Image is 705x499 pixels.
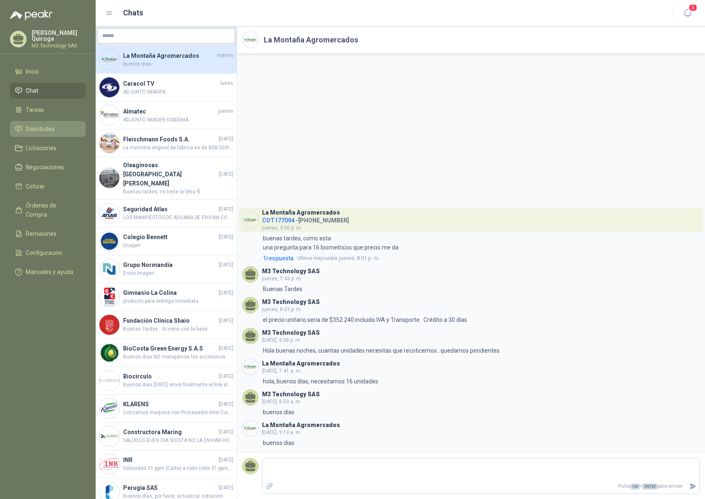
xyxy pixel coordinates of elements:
a: Configuración [10,245,86,261]
button: Enviar [686,479,700,494]
img: Company Logo [99,77,119,97]
span: [DATE] [219,170,233,178]
a: Company LogoFleischmann Foods S.A.[DATE]La memoria original de fabrica es de 8GB DDR4, se sugiere... [96,129,237,157]
span: [DATE] [219,345,233,353]
span: [DATE], 8:53 a. m. [262,399,302,405]
img: Company Logo [99,168,119,188]
label: Adjuntar archivos [262,479,277,494]
span: lunes [220,79,233,87]
span: Envio Imagen [123,269,233,277]
h3: La Montaña Agromercados [262,423,340,427]
span: martes [217,52,233,59]
span: 3 [688,4,698,12]
img: Company Logo [99,398,119,418]
h4: Perugia SAS [123,483,217,492]
span: [DATE] [219,233,233,241]
span: [DATE] [219,400,233,408]
span: Negociaciones [26,163,64,172]
p: M3 Technology SAS [32,43,86,48]
span: jueves, 7:43 p. m. [262,276,302,282]
img: Company Logo [242,359,258,375]
span: Ultima respuesta [297,254,337,262]
img: Company Logo [242,212,258,228]
a: Solicitudes [10,121,86,137]
a: Company LogoColegio Bennett[DATE]Imagen [96,227,237,255]
p: el precio unitario seria de $352.240 incluido IVA y Transporte. Crédito a 30 días [263,315,467,324]
h4: KLARENS [123,400,217,409]
h3: M3 Technology SAS [262,331,320,335]
span: Inicio [26,67,39,76]
a: Manuales y ayuda [10,264,86,280]
h4: Gimnasio La Colina [123,288,217,297]
a: Company LogoAlmatecjuevesADJUNTO IMAGEN DIADEMA [96,101,237,129]
span: [DATE], 7:41 a. m. [262,368,302,374]
h4: Colegio Bennett [123,232,217,242]
img: Company Logo [242,420,258,436]
h4: INR [123,455,217,464]
span: jueves, 3:00 p. m. [262,225,302,231]
img: Company Logo [99,259,119,279]
span: Buenas Tardes : Si viene con la base [123,325,233,333]
img: Company Logo [99,315,119,335]
h4: Fundación Clínica Shaio [123,316,217,325]
span: Solicitudes [26,124,54,133]
span: jueves, 8:01 p. m. [297,254,380,262]
h4: - [PHONE_NUMBER] [262,215,349,223]
p: Hola buenas noches, cuantas unidades necesitas que recoticemos...quedamos pendientes [263,346,500,355]
a: Remisiones [10,226,86,242]
span: jueves [218,107,233,115]
img: Company Logo [99,454,119,474]
span: [DATE] [219,484,233,492]
img: Company Logo [242,32,258,48]
a: Cotizar [10,178,86,194]
a: Company LogoKLARENS[DATE]Cotizamos maquina con Procesador Intel Core i7 serie Think Book garantia... [96,395,237,422]
h4: Seguridad Atlas [123,205,217,214]
span: [DATE] [219,135,233,143]
p: buenos dias [263,408,294,417]
a: Company LogoCaracol TVlunesADJUNTO IMAGEN [96,74,237,101]
h4: Caracol TV [123,79,219,88]
h4: Almatec [123,107,216,116]
span: Cotizar [26,182,45,191]
h4: Fleischmann Foods S.A. [123,135,217,144]
a: Órdenes de Compra [10,198,86,222]
span: Chat [26,86,38,95]
span: [DATE] [219,456,233,464]
a: Company LogoSeguridad Atlas[DATE]LOS MANIFIESTOS DE ADUANA SE ENVIAN CON LAS DIADEMAS (SE ENVIAN ... [96,200,237,227]
span: Manuales y ayuda [26,267,73,277]
img: Company Logo [99,133,119,153]
span: buenos dias [123,60,233,68]
p: buenas tardes, como esta una pregunta para 16 biometricos que precio me da [263,234,398,252]
h4: Biocirculo [123,372,217,381]
a: Company LogoLa Montaña Agromercadosmartesbuenos dias [96,46,237,74]
img: Logo peakr [10,10,52,20]
span: Buenos dias [DATE] envié finalmente el link al correo y tambien lo envio por este medio es muy pe... [123,381,233,389]
a: Company LogoConstructora Maring[DATE]SALUDOS BUEN DIA SI ESTA NO LA ENVIAN HOY POR FAVOR YA EL LUNES [96,422,237,450]
span: ENTER [643,484,657,489]
h4: Grupo Normandía [123,260,217,269]
h4: BioCosta Green Energy S.A.S [123,344,217,353]
a: Inicio [10,64,86,79]
p: Pulsa + para enviar [277,479,686,494]
img: Company Logo [99,203,119,223]
h3: M3 Technology SAS [262,300,320,304]
span: Tareas [26,105,44,114]
button: 3 [680,6,695,21]
h3: M3 Technology SAS [262,392,320,397]
span: Cotizamos maquina con Procesador Intel Core i7 serie Think Book garantia un Año Cotizamos maquina... [123,409,233,417]
img: Company Logo [99,426,119,446]
h3: La Montaña Agromercados [262,210,340,215]
span: [DATE] [219,289,233,297]
a: Licitaciones [10,140,86,156]
span: ADJUNTO IMAGEN [123,88,233,96]
img: Company Logo [99,231,119,251]
span: Ctrl [631,484,640,489]
a: Chat [10,83,86,99]
a: Negociaciones [10,159,86,175]
span: [DATE] [219,205,233,213]
p: Buenas Tardes [263,284,302,294]
span: ADJUNTO IMAGEN DIADEMA [123,116,233,124]
a: Company LogoINR[DATE]Velocidad 31 ppm (Carta) a todo color 31 ppm, panel de control de operación ... [96,450,237,478]
span: Buenos dias NO manejamos los accesorios . Todos nuestros productos te llegan con el MANIFIESTO DE... [123,353,233,361]
p: hola, buenos dias, necesitamos 16 unidades [263,377,378,386]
